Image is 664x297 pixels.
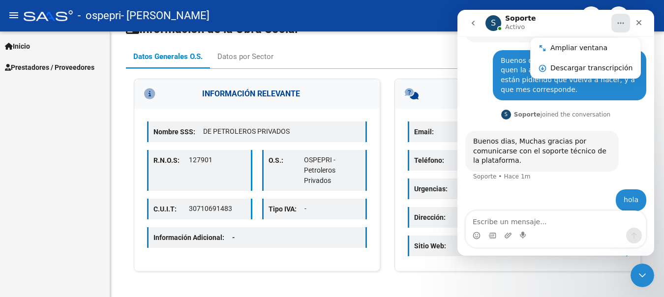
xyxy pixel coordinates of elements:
p: Email: [414,126,484,137]
p: C.U.I.T: [153,204,189,214]
p: 127901 [189,155,245,165]
span: - ospepri [78,5,121,27]
h3: CONTACTOS GENERALES [395,79,640,109]
p: 30710691483 [189,204,245,214]
p: Teléfono: [414,155,484,166]
p: OSPEPRI - Petroleros Privados [304,155,361,186]
span: Inicio [5,41,30,52]
span: Prestadores / Proveedores [5,62,94,73]
div: Datos Generales O.S. [133,51,203,62]
iframe: Intercom live chat [457,10,654,256]
p: R.N.O.S: [153,155,189,166]
p: - [304,204,361,214]
mat-icon: menu [8,9,20,21]
p: Información Adicional: [153,232,243,243]
p: Sitio Web: [414,240,484,251]
p: Tipo IVA: [269,204,304,214]
iframe: Intercom live chat [631,264,654,287]
p: Nombre SSS: [153,126,203,137]
p: DE PETROLEROS PRIVADOS [203,126,361,137]
p: Dirección: [414,212,484,223]
p: O.S.: [269,155,304,166]
h3: INFORMACIÓN RELEVANTE [134,79,380,109]
p: Urgencias: [414,183,484,194]
span: - [PERSON_NAME] [121,5,210,27]
span: - [232,234,235,241]
div: Datos por Sector [217,51,273,62]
